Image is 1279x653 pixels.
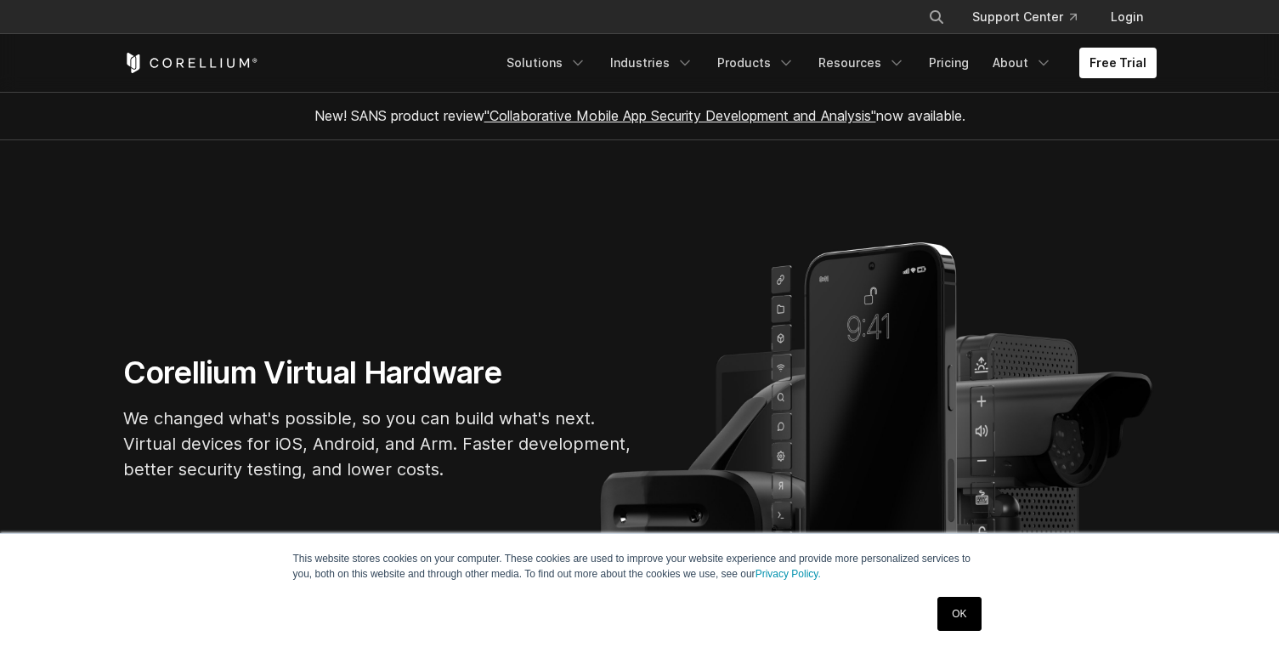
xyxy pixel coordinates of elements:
[908,2,1157,32] div: Navigation Menu
[123,354,633,392] h1: Corellium Virtual Hardware
[1079,48,1157,78] a: Free Trial
[1097,2,1157,32] a: Login
[919,48,979,78] a: Pricing
[707,48,805,78] a: Products
[756,568,821,580] a: Privacy Policy.
[123,53,258,73] a: Corellium Home
[600,48,704,78] a: Industries
[959,2,1090,32] a: Support Center
[293,551,987,582] p: This website stores cookies on your computer. These cookies are used to improve your website expe...
[314,107,965,124] span: New! SANS product review now available.
[921,2,952,32] button: Search
[123,406,633,482] p: We changed what's possible, so you can build what's next. Virtual devices for iOS, Android, and A...
[484,107,876,124] a: "Collaborative Mobile App Security Development and Analysis"
[937,597,981,631] a: OK
[982,48,1062,78] a: About
[808,48,915,78] a: Resources
[496,48,597,78] a: Solutions
[496,48,1157,78] div: Navigation Menu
